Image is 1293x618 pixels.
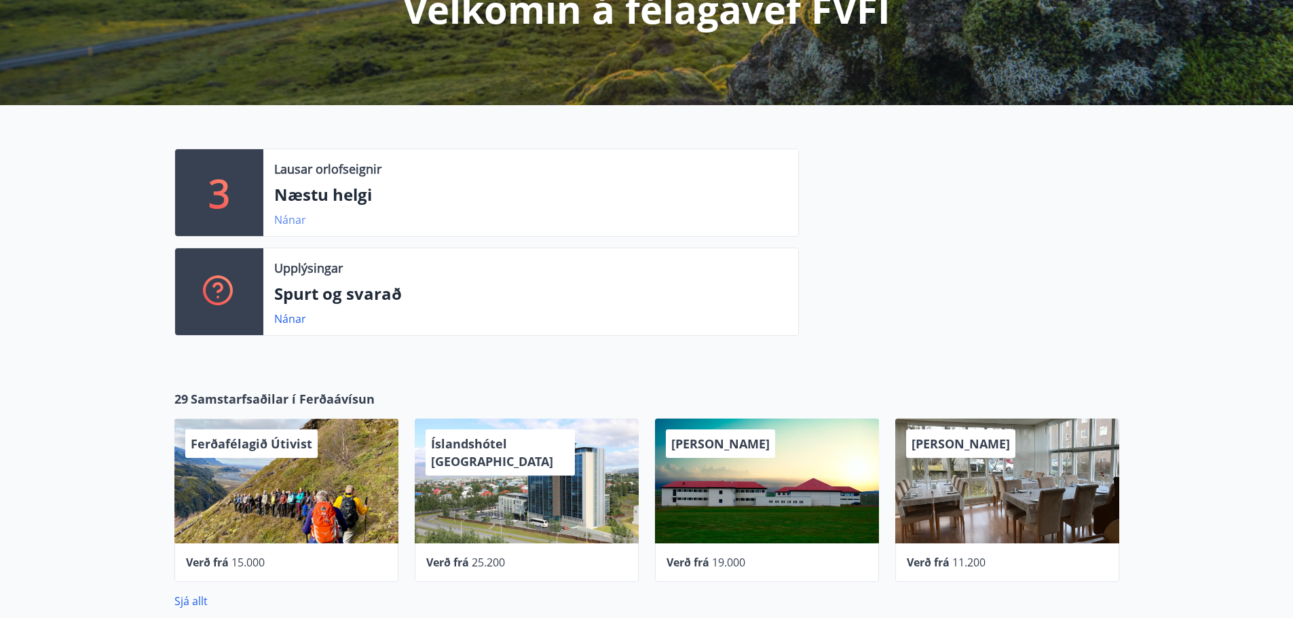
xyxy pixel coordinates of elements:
[712,555,745,570] span: 19.000
[952,555,986,570] span: 11.200
[191,436,312,452] span: Ferðafélagið Útivist
[174,390,188,408] span: 29
[274,311,306,326] a: Nánar
[274,282,787,305] p: Spurt og svarað
[426,555,469,570] span: Verð frá
[186,555,229,570] span: Verð frá
[912,436,1010,452] span: [PERSON_NAME]
[907,555,950,570] span: Verð frá
[231,555,265,570] span: 15.000
[274,259,343,277] p: Upplýsingar
[191,390,375,408] span: Samstarfsaðilar í Ferðaávísun
[274,212,306,227] a: Nánar
[174,594,208,609] a: Sjá allt
[208,167,230,218] p: 3
[274,183,787,206] p: Næstu helgi
[472,555,505,570] span: 25.200
[671,436,770,452] span: [PERSON_NAME]
[667,555,709,570] span: Verð frá
[274,160,381,178] p: Lausar orlofseignir
[431,436,553,469] span: Íslandshótel [GEOGRAPHIC_DATA]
